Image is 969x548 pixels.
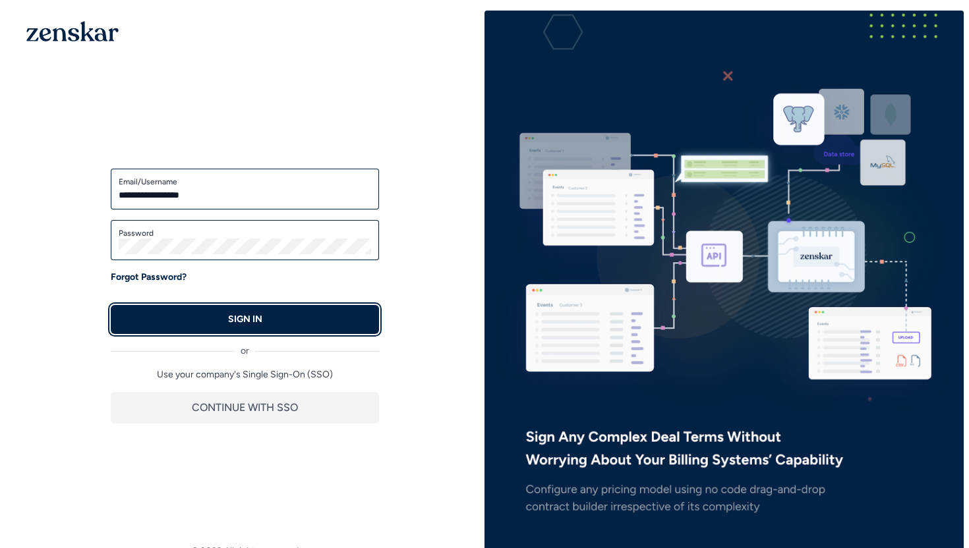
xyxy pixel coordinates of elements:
[119,228,371,238] label: Password
[228,313,262,326] p: SIGN IN
[111,305,379,334] button: SIGN IN
[111,334,379,358] div: or
[111,368,379,381] p: Use your company's Single Sign-On (SSO)
[26,21,119,41] img: 1OGAJ2xQqyY4LXKgY66KYq0eOWRCkrZdAb3gUhuVAqdWPZE9SRJmCz+oDMSn4zDLXe31Ii730ItAGKgCKgCCgCikA4Av8PJUP...
[119,177,371,187] label: Email/Username
[111,392,379,424] button: CONTINUE WITH SSO
[111,271,187,284] a: Forgot Password?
